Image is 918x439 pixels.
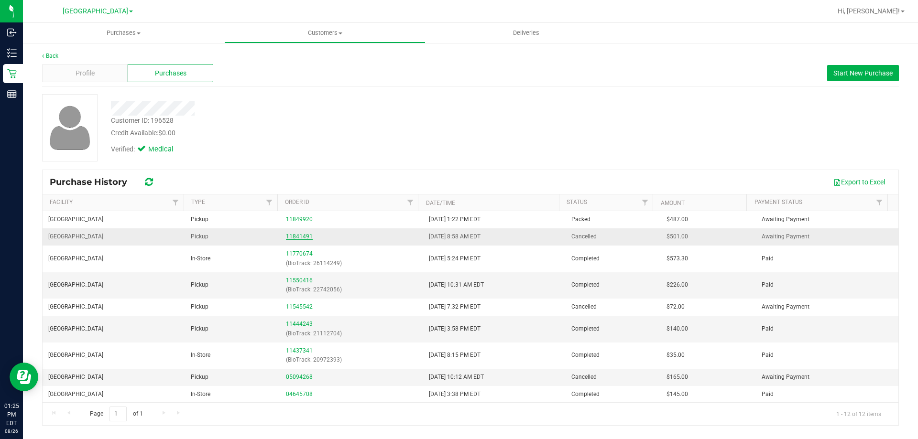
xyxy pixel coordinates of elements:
[48,215,103,224] span: [GEOGRAPHIC_DATA]
[155,68,186,78] span: Purchases
[76,68,95,78] span: Profile
[429,373,484,382] span: [DATE] 10:12 AM EDT
[191,254,210,263] span: In-Store
[571,215,590,224] span: Packed
[4,402,19,428] p: 01:25 PM EDT
[191,232,208,241] span: Pickup
[762,215,809,224] span: Awaiting Payment
[667,280,688,289] span: $226.00
[667,373,688,382] span: $165.00
[285,199,309,205] a: Order ID
[762,302,809,311] span: Awaiting Payment
[82,407,151,421] span: Page of 1
[571,390,600,399] span: Completed
[286,355,417,364] p: (BioTrack: 20972393)
[661,200,685,206] a: Amount
[667,232,688,241] span: $501.00
[48,390,103,399] span: [GEOGRAPHIC_DATA]
[48,232,103,241] span: [GEOGRAPHIC_DATA]
[191,351,210,360] span: In-Store
[158,129,175,137] span: $0.00
[23,29,224,37] span: Purchases
[762,280,774,289] span: Paid
[50,177,137,187] span: Purchase History
[286,329,417,338] p: (BioTrack: 21112704)
[762,390,774,399] span: Paid
[191,373,208,382] span: Pickup
[667,324,688,333] span: $140.00
[191,390,210,399] span: In-Store
[571,232,597,241] span: Cancelled
[429,351,481,360] span: [DATE] 8:15 PM EDT
[286,321,313,327] a: 11444243
[667,254,688,263] span: $573.30
[571,324,600,333] span: Completed
[762,232,809,241] span: Awaiting Payment
[571,254,600,263] span: Completed
[286,277,313,284] a: 11550416
[111,116,174,126] div: Customer ID: 196528
[762,373,809,382] span: Awaiting Payment
[571,280,600,289] span: Completed
[762,351,774,360] span: Paid
[286,250,313,257] a: 11770674
[50,199,73,205] a: Facility
[637,194,653,211] a: Filter
[48,373,103,382] span: [GEOGRAPHIC_DATA]
[48,302,103,311] span: [GEOGRAPHIC_DATA]
[167,194,183,211] a: Filter
[429,215,481,224] span: [DATE] 1:22 PM EDT
[111,144,186,155] div: Verified:
[838,7,900,15] span: Hi, [PERSON_NAME]!
[286,347,313,354] a: 11437341
[7,28,17,37] inline-svg: Inbound
[667,302,685,311] span: $72.00
[667,215,688,224] span: $487.00
[500,29,552,37] span: Deliveries
[286,216,313,223] a: 11849920
[286,285,417,294] p: (BioTrack: 22742056)
[109,407,127,421] input: 1
[225,29,425,37] span: Customers
[48,351,103,360] span: [GEOGRAPHIC_DATA]
[762,324,774,333] span: Paid
[7,89,17,99] inline-svg: Reports
[402,194,418,211] a: Filter
[286,303,313,310] a: 11545542
[571,302,597,311] span: Cancelled
[426,23,627,43] a: Deliveries
[429,254,481,263] span: [DATE] 5:24 PM EDT
[42,53,58,59] a: Back
[191,324,208,333] span: Pickup
[286,233,313,240] a: 11841491
[872,194,887,211] a: Filter
[429,232,481,241] span: [DATE] 8:58 AM EDT
[7,69,17,78] inline-svg: Retail
[567,199,587,205] a: Status
[111,128,532,138] div: Credit Available:
[10,363,38,391] iframe: Resource center
[286,374,313,380] a: 05094268
[829,407,889,421] span: 1 - 12 of 12 items
[833,69,893,77] span: Start New Purchase
[429,324,481,333] span: [DATE] 3:58 PM EDT
[48,254,103,263] span: [GEOGRAPHIC_DATA]
[827,174,891,190] button: Export to Excel
[754,199,802,205] a: Payment Status
[7,48,17,58] inline-svg: Inventory
[45,103,95,152] img: user-icon.png
[191,302,208,311] span: Pickup
[571,373,597,382] span: Cancelled
[191,280,208,289] span: Pickup
[426,200,455,206] a: Date/Time
[4,428,19,435] p: 08/26
[191,199,205,205] a: Type
[286,391,313,397] a: 04645708
[286,259,417,268] p: (BioTrack: 26114249)
[191,215,208,224] span: Pickup
[48,324,103,333] span: [GEOGRAPHIC_DATA]
[429,280,484,289] span: [DATE] 10:31 AM EDT
[667,390,688,399] span: $145.00
[762,254,774,263] span: Paid
[571,351,600,360] span: Completed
